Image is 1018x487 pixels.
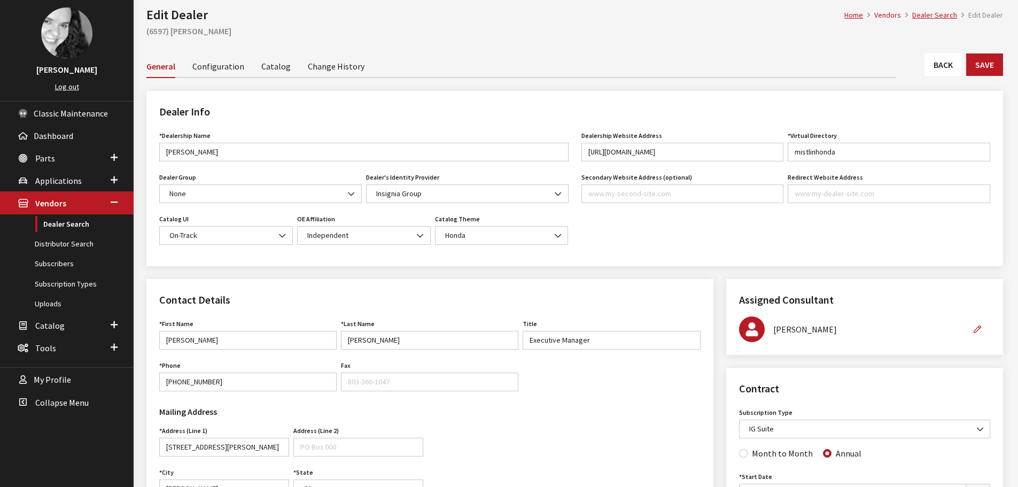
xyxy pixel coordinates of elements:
[34,130,73,141] span: Dashboard
[35,397,89,408] span: Collapse Menu
[34,108,108,119] span: Classic Maintenance
[442,230,562,241] span: Honda
[581,184,784,203] input: www.my-second-site.com
[11,63,123,76] h3: [PERSON_NAME]
[966,53,1003,76] button: Save
[159,361,181,370] label: Phone
[159,331,337,350] input: John
[366,184,569,203] span: Insignia Group
[159,104,990,120] h2: Dealer Info
[159,143,569,161] input: My Dealer
[261,55,291,77] a: Catalog
[341,361,351,370] label: Fax
[341,373,518,391] input: 803-366-1047
[159,438,289,457] input: 153 South Oakland Avenue
[159,173,196,182] label: Dealer Group
[159,405,423,418] h3: Mailing Address
[924,53,962,76] a: Back
[159,426,207,436] label: Address (Line 1)
[41,7,92,59] img: Khrystal Dorton
[159,184,362,203] span: None
[739,292,990,308] h2: Assigned Consultant
[788,143,990,161] input: site-name
[34,375,71,385] span: My Profile
[166,188,355,199] span: None
[297,214,335,224] label: OE Affiliation
[773,323,965,336] div: [PERSON_NAME]
[35,343,56,353] span: Tools
[752,447,813,460] label: Month to Month
[166,230,286,241] span: On-Track
[746,423,983,435] span: IG Suite
[35,320,65,331] span: Catalog
[159,226,293,245] span: On-Track
[146,55,175,78] a: General
[581,173,692,182] label: Secondary Website Address (optional)
[523,319,537,329] label: Title
[146,25,1003,37] h2: (6597) [PERSON_NAME]
[739,381,990,397] h2: Contract
[293,468,313,477] label: State
[308,55,364,77] a: Change History
[293,438,423,457] input: PO Box 000
[293,426,339,436] label: Address (Line 2)
[581,143,784,161] input: www.my-dealer-site.com
[739,472,772,482] label: Start Date
[435,226,569,245] span: Honda
[55,82,79,91] a: Log out
[159,373,337,391] input: 888-579-4458
[35,153,55,164] span: Parts
[435,214,480,224] label: Catalog Theme
[844,10,863,20] a: Home
[739,316,765,342] img: Roger Schmidt
[373,188,562,199] span: Insignia Group
[739,408,792,418] label: Subscription Type
[341,319,375,329] label: Last Name
[581,131,662,141] label: Dealership Website Address
[836,447,861,460] label: Annual
[788,184,990,203] input: www.my-dealer-site.com
[523,331,700,350] input: Manager
[304,230,424,241] span: Independent
[341,331,518,350] input: Doe
[297,226,431,245] span: Independent
[159,214,189,224] label: Catalog UI
[739,420,990,438] span: IG Suite
[192,55,244,77] a: Configuration
[788,131,837,141] label: *Virtual Directory
[159,468,174,477] label: City
[35,175,82,186] span: Applications
[159,131,211,141] label: *Dealership Name
[159,319,193,329] label: First Name
[159,292,701,308] h2: Contact Details
[788,173,863,182] label: Redirect Website Address
[957,10,1003,21] li: Edit Dealer
[863,10,901,21] li: Vendors
[965,320,990,339] button: Edit Assigned Consultant
[146,5,844,25] h1: Edit Dealer
[366,173,439,182] label: Dealer's Identity Provider
[912,10,957,20] a: Dealer Search
[35,198,66,209] span: Vendors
